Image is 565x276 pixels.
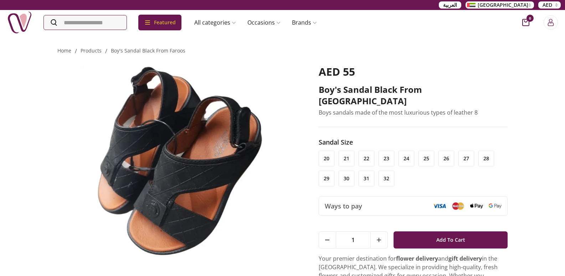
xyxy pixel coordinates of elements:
[379,171,394,186] li: 32
[538,1,561,9] button: AED
[452,202,464,210] img: Mastercard
[443,1,457,9] span: العربية
[527,15,534,22] span: 0
[57,47,71,54] a: Home
[44,15,127,30] input: Search
[543,1,552,9] span: AED
[189,15,242,30] a: All categories
[522,19,529,26] button: cart-button
[489,204,502,209] img: Google Pay
[336,232,370,248] span: 1
[81,47,102,54] a: products
[105,47,107,55] li: /
[544,15,558,30] button: Login
[467,3,476,7] img: Arabic_dztd3n.png
[319,151,334,166] li: 20
[7,10,32,35] img: Nigwa-uae-gifts
[379,151,394,166] li: 23
[436,234,465,246] span: Add To Cart
[399,151,414,166] li: 24
[433,204,446,209] img: Visa
[319,137,508,147] h3: Sandal Size
[458,151,474,166] li: 27
[478,151,494,166] li: 28
[359,151,374,166] li: 22
[138,15,181,30] div: Featured
[325,201,362,211] span: Ways to pay
[470,204,483,209] img: Apple Pay
[339,171,354,186] li: 30
[319,84,508,107] h2: Boy's sandal Black from [GEOGRAPHIC_DATA]
[396,255,438,262] strong: flower delivery
[394,231,508,249] button: Add To Cart
[75,47,77,55] li: /
[466,1,534,9] button: [GEOGRAPHIC_DATA]
[57,65,299,258] img: Boy's sandal Black from Faroos
[111,47,185,54] a: boy's sandal black from faroos
[359,171,374,186] li: 31
[286,15,323,30] a: Brands
[319,108,508,117] p: Boys sandals made of the most luxurious types of leather 8
[448,255,482,262] strong: gift delivery
[319,171,334,186] li: 29
[438,151,454,166] li: 26
[319,64,355,79] span: AED 55
[339,151,354,166] li: 21
[418,151,434,166] li: 25
[478,1,528,9] span: [GEOGRAPHIC_DATA]
[242,15,286,30] a: Occasions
